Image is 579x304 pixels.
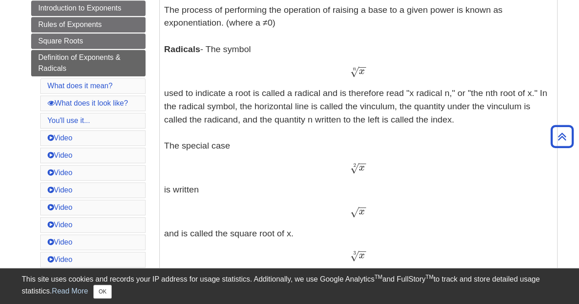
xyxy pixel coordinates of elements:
span: √ [350,65,359,78]
sup: TM [426,274,433,280]
a: Square Roots [31,33,146,49]
button: Close [93,285,111,299]
a: Video [48,186,73,194]
a: Read More [52,287,88,295]
a: Video [48,151,73,159]
a: Video [48,169,73,176]
a: You'll use it... [48,117,90,124]
span: √ [350,250,359,262]
a: Definition of Exponents & Radicals [31,50,146,76]
a: Video [48,238,73,246]
b: Radicals [164,44,200,54]
span: x [359,66,365,76]
a: Video [48,134,73,142]
span: x [359,251,365,261]
a: Introduction to Exponents [31,0,146,16]
a: Rules of Exponents [31,17,146,32]
a: Video [48,203,73,211]
span: √ [350,162,359,174]
span: x [359,163,365,173]
a: What does it mean? [48,82,113,90]
a: Back to Top [547,130,577,143]
a: Video [48,256,73,263]
a: What does it look like? [48,99,128,107]
a: Video [48,221,73,229]
span: 3 [353,250,356,256]
div: This site uses cookies and records your IP address for usage statistics. Additionally, we use Goo... [22,274,557,299]
span: x [359,207,365,217]
sup: TM [374,274,382,280]
span: 2 [353,162,356,168]
span: n [353,67,356,72]
span: √ [350,206,359,218]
